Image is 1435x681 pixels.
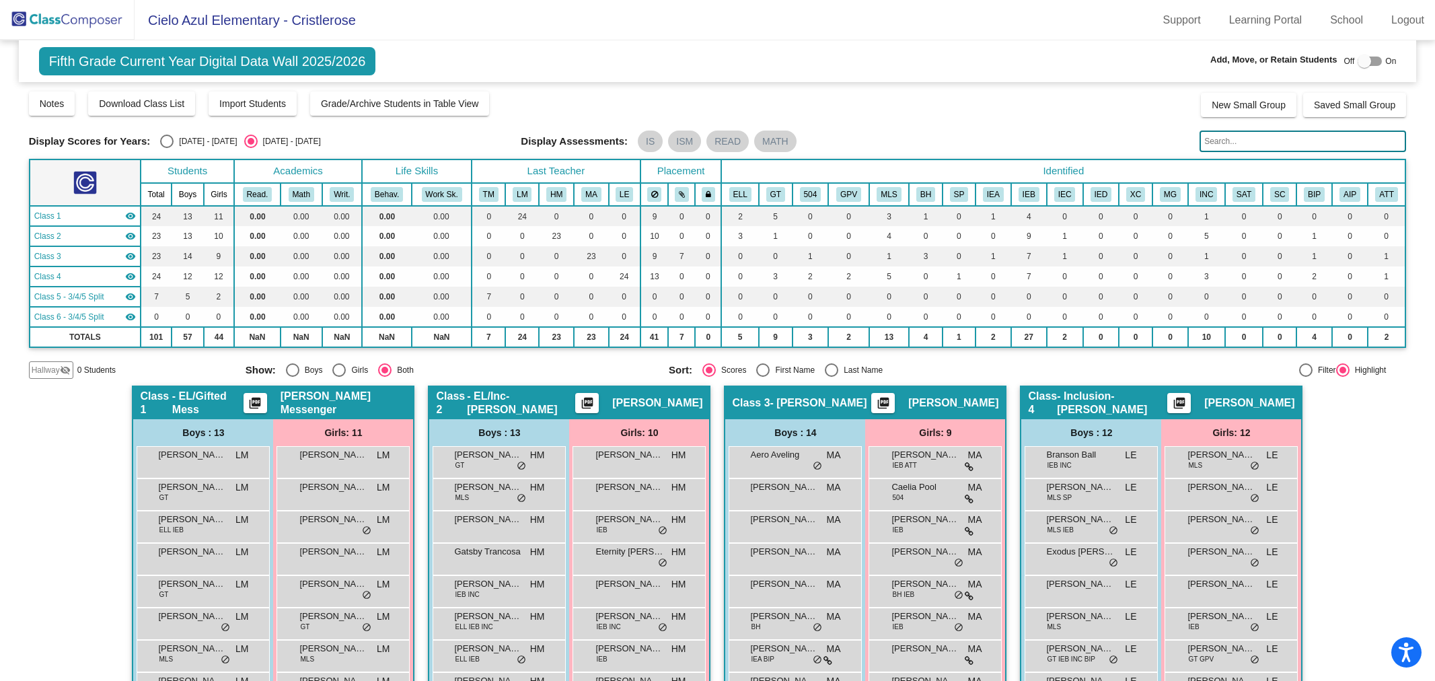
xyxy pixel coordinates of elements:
td: Tiffany Mackey - No Class Name [30,287,141,307]
td: Leslie Escobedo - Inclusion-Escobedo [30,266,141,287]
td: 2 [828,266,869,287]
th: Marcelo Amaya [574,183,608,206]
button: MG [1160,187,1181,202]
td: 0.00 [281,246,322,266]
td: 0 [609,226,640,246]
td: 0.00 [234,246,281,266]
button: Saved Small Group [1303,93,1406,117]
span: Class 2 [34,230,61,242]
td: 23 [539,226,574,246]
span: Off [1344,55,1355,67]
th: Placement [640,159,722,183]
a: Support [1152,9,1212,31]
td: 0 [793,206,829,226]
th: Tiffany Mackey [472,183,505,206]
button: LE [616,187,633,202]
td: 0.00 [322,287,362,307]
td: 0.00 [234,226,281,246]
td: 0 [668,287,695,307]
td: 24 [505,206,539,226]
th: BIP [1296,183,1332,206]
td: 5 [172,287,204,307]
td: 0.00 [281,266,322,287]
th: Cross Categorical [1119,183,1152,206]
th: Inclusion [1188,183,1225,206]
td: 0 [1011,287,1047,307]
td: 0 [1263,266,1296,287]
td: 0 [721,287,758,307]
th: 504 Plan [793,183,829,206]
td: 0 [668,266,695,287]
td: 0.00 [281,287,322,307]
mat-icon: picture_as_pdf [579,396,595,415]
td: 0.00 [281,226,322,246]
td: 0 [943,206,976,226]
button: Print Students Details [871,393,895,413]
th: Frequent Redirection [909,183,943,206]
mat-chip: READ [706,131,749,152]
input: Search... [1200,131,1406,152]
td: 0 [1225,226,1263,246]
td: 0.00 [412,287,472,307]
td: 0 [574,206,608,226]
td: 1 [976,206,1011,226]
button: Read. [243,187,272,202]
td: 0 [1152,287,1188,307]
td: 0 [1119,206,1152,226]
td: 0.00 [234,266,281,287]
td: Marcelo Amaya - Amaya [30,246,141,266]
td: 0 [1332,226,1368,246]
th: Keep with students [668,183,695,206]
mat-chip: IS [638,131,663,152]
td: 0 [1332,287,1368,307]
td: 0.00 [322,246,362,266]
td: 0 [695,226,721,246]
td: 0 [1083,287,1119,307]
span: Class 1 [34,210,61,222]
td: 2 [204,287,234,307]
td: 0 [721,246,758,266]
th: Life Skills [362,159,472,183]
th: Academics [234,159,362,183]
td: 0 [472,226,505,246]
button: SC [1270,187,1289,202]
td: 1 [1296,226,1332,246]
td: 0 [141,307,172,327]
td: 0 [943,246,976,266]
td: 0 [539,287,574,307]
th: Gifted and Talented [759,183,793,206]
button: INC [1195,187,1217,202]
button: BIP [1304,187,1325,202]
td: 0.00 [234,206,281,226]
button: ATT [1375,187,1397,202]
td: 2 [1296,266,1332,287]
td: 5 [759,206,793,226]
button: LM [513,187,531,202]
td: 23 [141,246,172,266]
td: 9 [204,246,234,266]
td: 3 [909,246,943,266]
td: 0 [1263,206,1296,226]
th: IEP Speech Only [943,183,976,206]
span: Grade/Archive Students in Table View [321,98,479,109]
td: 10 [640,226,668,246]
td: 0 [472,206,505,226]
td: 0 [172,307,204,327]
td: 0 [943,287,976,307]
td: 0 [1047,206,1083,226]
td: 0 [574,266,608,287]
td: 0 [1225,206,1263,226]
button: IEC [1054,187,1076,202]
td: 24 [141,266,172,287]
td: 0.00 [281,206,322,226]
td: 0 [505,266,539,287]
th: Keep with teacher [695,183,721,206]
th: English Language Learner [721,183,758,206]
td: 1 [1047,246,1083,266]
td: 7 [1011,246,1047,266]
td: 0 [1083,206,1119,226]
td: 10 [204,226,234,246]
td: 0 [828,226,869,246]
td: 9 [640,206,668,226]
td: 0.00 [362,287,412,307]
